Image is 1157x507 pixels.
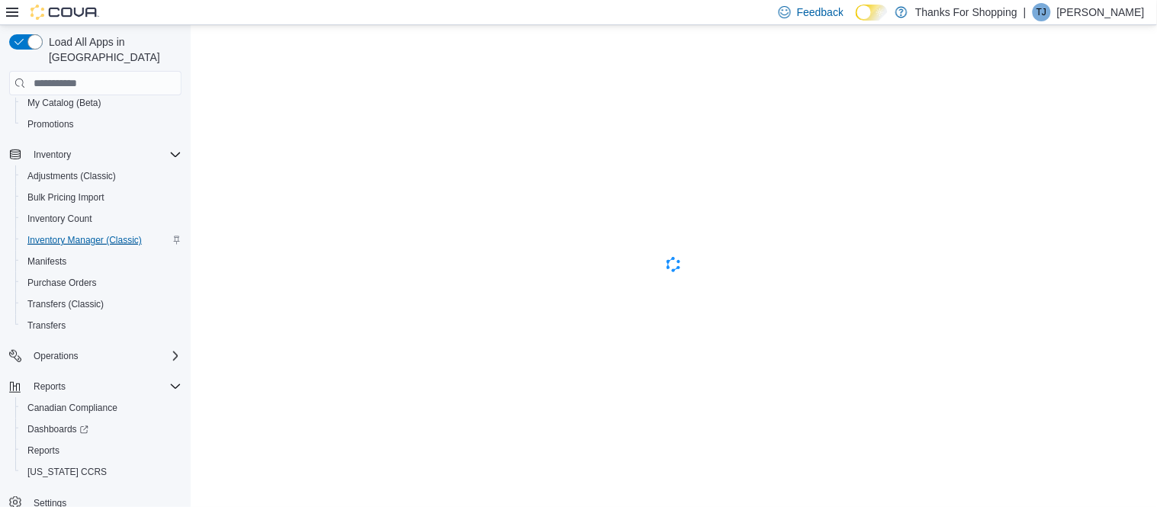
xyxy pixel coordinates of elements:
a: Dashboards [21,420,95,438]
span: Promotions [27,118,74,130]
span: [US_STATE] CCRS [27,466,107,478]
a: Bulk Pricing Import [21,188,111,207]
button: Inventory Count [15,208,188,229]
span: Reports [27,444,59,457]
span: Canadian Compliance [21,399,182,417]
span: Operations [27,347,182,365]
a: My Catalog (Beta) [21,94,108,112]
button: Transfers (Classic) [15,294,188,315]
button: Promotions [15,114,188,135]
a: Manifests [21,252,72,271]
button: Operations [3,345,188,367]
button: Inventory [3,144,188,165]
span: Bulk Pricing Import [27,191,104,204]
span: Dashboards [21,420,182,438]
a: Inventory Manager (Classic) [21,231,148,249]
span: Inventory Count [21,210,182,228]
span: Load All Apps in [GEOGRAPHIC_DATA] [43,34,182,65]
span: Manifests [21,252,182,271]
a: Reports [21,441,66,460]
span: Transfers (Classic) [27,298,104,310]
span: Feedback [797,5,844,20]
button: [US_STATE] CCRS [15,461,188,483]
span: Transfers [21,316,182,335]
p: Thanks For Shopping [915,3,1017,21]
button: Reports [15,440,188,461]
p: | [1024,3,1027,21]
a: Purchase Orders [21,274,103,292]
span: My Catalog (Beta) [27,97,101,109]
a: Transfers [21,316,72,335]
a: Dashboards [15,419,188,440]
button: Transfers [15,315,188,336]
span: TJ [1036,3,1046,21]
span: Inventory [27,146,182,164]
a: Canadian Compliance [21,399,124,417]
p: [PERSON_NAME] [1057,3,1145,21]
input: Dark Mode [856,5,888,21]
button: Adjustments (Classic) [15,165,188,187]
span: Reports [21,441,182,460]
div: Tina Jansen [1033,3,1051,21]
a: Adjustments (Classic) [21,167,122,185]
span: My Catalog (Beta) [21,94,182,112]
span: Operations [34,350,79,362]
a: Transfers (Classic) [21,295,110,313]
button: My Catalog (Beta) [15,92,188,114]
button: Canadian Compliance [15,397,188,419]
button: Bulk Pricing Import [15,187,188,208]
span: Canadian Compliance [27,402,117,414]
span: Inventory Count [27,213,92,225]
span: Purchase Orders [27,277,97,289]
span: Inventory [34,149,71,161]
span: Promotions [21,115,182,133]
button: Manifests [15,251,188,272]
button: Reports [3,376,188,397]
span: Dashboards [27,423,88,435]
button: Inventory [27,146,77,164]
span: Reports [27,377,182,396]
span: Reports [34,380,66,393]
a: Inventory Count [21,210,98,228]
span: Adjustments (Classic) [21,167,182,185]
span: Purchase Orders [21,274,182,292]
span: Washington CCRS [21,463,182,481]
span: Inventory Manager (Classic) [21,231,182,249]
span: Manifests [27,255,66,268]
a: Promotions [21,115,80,133]
span: Adjustments (Classic) [27,170,116,182]
a: [US_STATE] CCRS [21,463,113,481]
span: Inventory Manager (Classic) [27,234,142,246]
span: Transfers (Classic) [21,295,182,313]
button: Operations [27,347,85,365]
button: Reports [27,377,72,396]
span: Bulk Pricing Import [21,188,182,207]
button: Purchase Orders [15,272,188,294]
img: Cova [31,5,99,20]
button: Inventory Manager (Classic) [15,229,188,251]
span: Transfers [27,319,66,332]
